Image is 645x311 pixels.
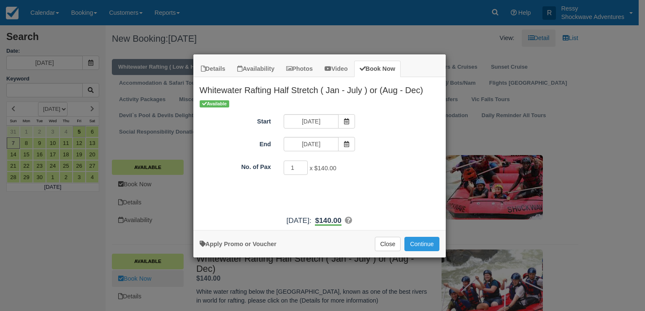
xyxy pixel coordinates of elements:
[193,137,277,149] label: End
[319,61,353,77] a: Video
[284,161,308,175] input: No. of Pax
[195,61,231,77] a: Details
[200,241,276,247] a: Apply Voucher
[404,237,439,251] button: Add to Booking
[193,114,277,126] label: Start
[375,237,401,251] button: Close
[200,100,230,107] span: Available
[193,77,446,226] div: Item Modal
[193,215,446,226] div: :
[281,61,318,77] a: Photos
[232,61,280,77] a: Availability
[193,77,446,99] h2: Whitewater Rafting Half Stretch ( Jan - July ) or (Aug - Dec)
[193,160,277,172] label: No. of Pax
[287,216,309,225] span: [DATE]
[354,61,401,77] a: Book Now
[315,216,341,225] b: $140.00
[309,165,336,172] span: x $140.00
